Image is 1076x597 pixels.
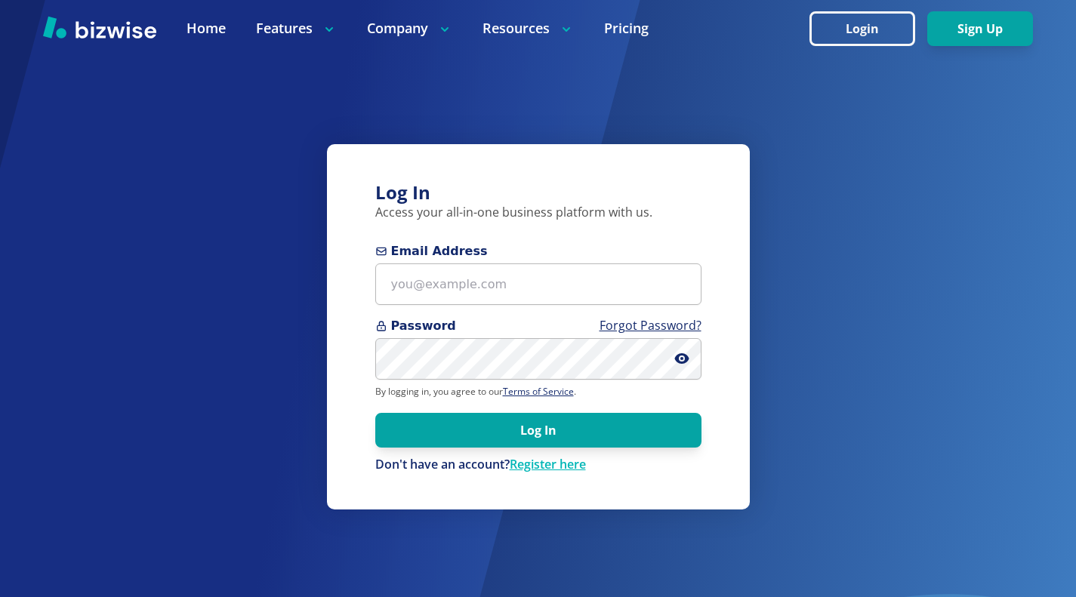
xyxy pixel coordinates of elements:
[43,16,156,38] img: Bizwise Logo
[375,263,701,305] input: you@example.com
[375,242,701,260] span: Email Address
[809,11,915,46] button: Login
[187,19,226,38] a: Home
[375,457,701,473] div: Don't have an account?Register here
[927,22,1033,36] a: Sign Up
[927,11,1033,46] button: Sign Up
[375,180,701,205] h3: Log In
[375,205,701,221] p: Access your all-in-one business platform with us.
[600,317,701,334] a: Forgot Password?
[375,386,701,398] p: By logging in, you agree to our .
[375,317,701,335] span: Password
[256,19,337,38] p: Features
[483,19,574,38] p: Resources
[375,457,701,473] p: Don't have an account?
[809,22,927,36] a: Login
[510,456,586,472] a: Register here
[503,385,574,398] a: Terms of Service
[375,413,701,448] button: Log In
[367,19,452,38] p: Company
[604,19,649,38] a: Pricing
